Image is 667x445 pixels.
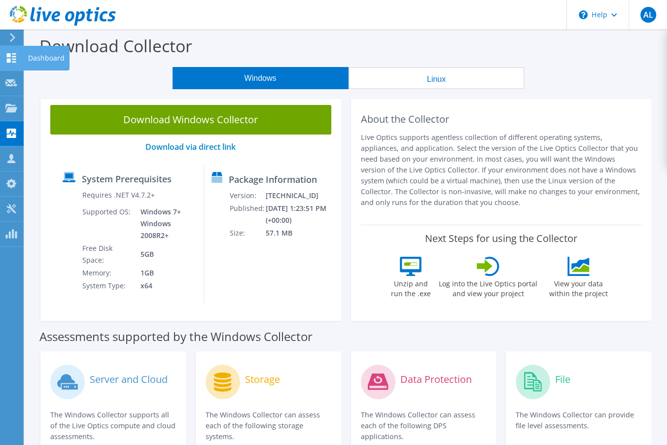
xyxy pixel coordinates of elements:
svg: \n [579,10,588,19]
td: Size: [229,227,265,240]
label: Requires .NET V4.7.2+ [82,190,155,200]
a: Download via direct link [145,141,236,152]
span: AL [640,7,656,23]
td: [TECHNICAL_ID] [265,189,337,202]
td: 5GB [133,242,196,267]
label: Storage [245,375,280,384]
td: 1GB [133,267,196,279]
p: The Windows Collector can assess each of the following storage systems. [206,410,331,442]
label: Next Steps for using the Collector [425,233,577,244]
label: Server and Cloud [90,375,168,384]
label: Log into the Live Optics portal and view your project [438,276,538,299]
p: The Windows Collector supports all of the Live Optics compute and cloud assessments. [50,410,176,442]
p: Live Optics supports agentless collection of different operating systems, appliances, and applica... [361,132,642,208]
p: The Windows Collector can assess each of the following DPS applications. [361,410,487,442]
td: Supported OS: [82,205,133,242]
div: Dashboard [23,46,70,70]
td: System Type: [82,279,133,292]
label: File [555,375,570,384]
label: Data Protection [400,375,472,384]
label: View your data within the project [543,276,614,299]
td: x64 [133,279,196,292]
td: [DATE] 1:23:51 PM (+00:00) [265,202,337,227]
label: System Prerequisites [82,174,172,184]
p: The Windows Collector can provide file level assessments. [516,410,641,431]
a: Download Windows Collector [50,105,331,135]
button: Windows [173,67,349,89]
label: Download Collector [39,34,192,57]
h2: About the Collector [361,113,642,125]
button: Linux [349,67,525,89]
label: Assessments supported by the Windows Collector [39,332,313,342]
td: Windows 7+ Windows 2008R2+ [133,205,196,242]
td: Version: [229,189,265,202]
td: Published: [229,202,265,227]
label: Unzip and run the .exe [388,276,433,299]
label: Package Information [229,174,317,184]
td: Free Disk Space: [82,242,133,267]
td: 57.1 MB [265,227,337,240]
td: Memory: [82,267,133,279]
